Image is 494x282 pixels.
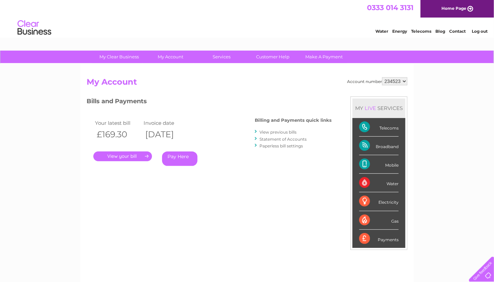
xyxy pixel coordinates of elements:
a: Telecoms [411,29,431,34]
a: Make A Payment [297,51,352,63]
div: Water [359,174,399,192]
a: Energy [392,29,407,34]
a: Customer Help [245,51,301,63]
a: Log out [472,29,488,34]
div: Gas [359,211,399,230]
div: Telecoms [359,118,399,137]
a: Paperless bill settings [259,143,303,148]
a: Blog [435,29,445,34]
h2: My Account [87,77,407,90]
div: Account number [347,77,407,85]
img: logo.png [17,18,52,38]
h3: Bills and Payments [87,96,332,108]
a: Water [375,29,388,34]
a: My Clear Business [92,51,147,63]
th: [DATE] [142,128,190,141]
div: Payments [359,230,399,248]
div: MY SERVICES [352,98,405,118]
div: Broadband [359,137,399,155]
div: LIVE [363,105,377,111]
div: Mobile [359,155,399,174]
a: . [93,151,152,161]
a: My Account [143,51,198,63]
td: Invoice date [142,118,190,128]
td: Your latest bill [93,118,142,128]
th: £169.30 [93,128,142,141]
a: Pay Here [162,151,197,166]
a: Services [194,51,250,63]
a: View previous bills [259,130,297,135]
a: Statement of Accounts [259,137,307,142]
a: Contact [449,29,466,34]
div: Electricity [359,192,399,211]
a: 0333 014 3131 [367,3,413,12]
h4: Billing and Payments quick links [255,118,332,123]
div: Clear Business is a trading name of Verastar Limited (registered in [GEOGRAPHIC_DATA] No. 3667643... [88,4,407,33]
